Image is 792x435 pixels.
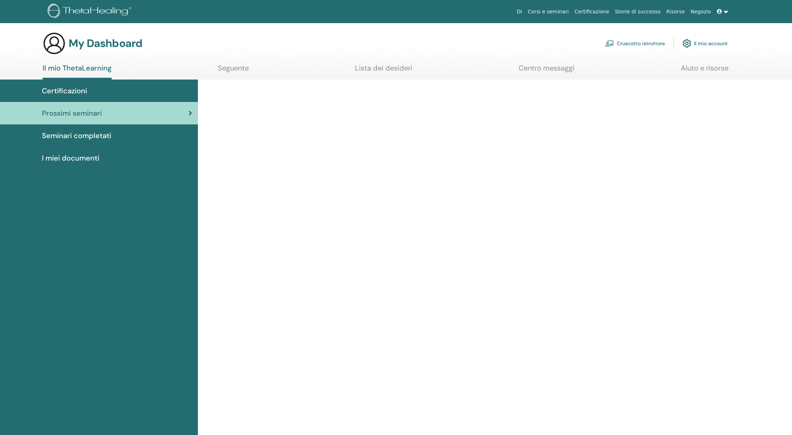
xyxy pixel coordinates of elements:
[43,32,66,55] img: generic-user-icon.jpg
[525,5,572,18] a: Corsi e seminari
[42,108,102,119] span: Prossimi seminari
[688,5,714,18] a: Negozio
[612,5,663,18] a: Storie di successo
[605,40,614,47] img: chalkboard-teacher.svg
[663,5,688,18] a: Risorse
[572,5,612,18] a: Certificazione
[42,130,111,141] span: Seminari completati
[42,85,87,96] span: Certificazioni
[519,64,575,78] a: Centro messaggi
[605,35,665,51] a: Cruscotto istruttore
[69,37,142,50] h3: My Dashboard
[514,5,525,18] a: Di
[683,37,691,50] img: cog.svg
[683,35,728,51] a: Il mio account
[355,64,412,78] a: Lista dei desideri
[218,64,249,78] a: Seguente
[42,153,99,163] span: I miei documenti
[43,64,112,80] a: Il mio ThetaLearning
[681,64,728,78] a: Aiuto e risorse
[48,4,134,20] img: logo.png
